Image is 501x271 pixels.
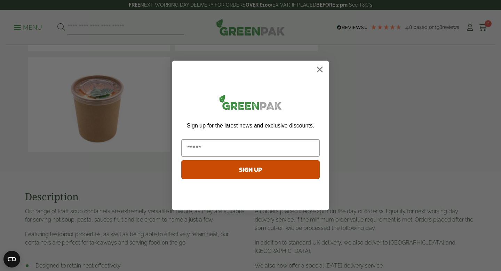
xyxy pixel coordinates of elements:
button: Close dialog [314,63,326,76]
input: Email [181,139,320,157]
button: Open CMP widget [3,251,20,268]
button: SIGN UP [181,160,320,179]
span: Sign up for the latest news and exclusive discounts. [187,123,314,129]
img: greenpak_logo [181,92,320,115]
